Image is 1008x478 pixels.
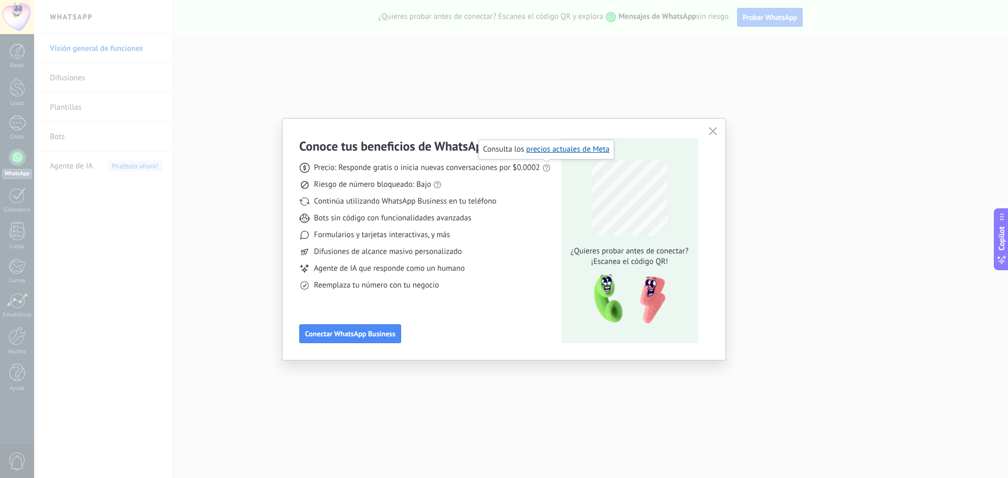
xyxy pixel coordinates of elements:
span: Copilot [996,226,1007,250]
span: Precio: Responde gratis o inicia nuevas conversaciones por $0.0002 [314,163,540,173]
span: Consulta los [483,144,610,155]
span: Reemplaza tu número con tu negocio [314,280,439,291]
a: precios actuales de Meta [526,144,610,154]
span: Riesgo de número bloqueado: Bajo [314,179,431,190]
span: ¡Escanea el código QR! [568,257,691,267]
span: Agente de IA que responde como un humano [314,263,465,274]
img: qr-pic-1x.png [585,271,668,327]
span: Formularios y tarjetas interactivas, y más [314,230,450,240]
h3: Conoce tus beneficios de WhatsApp [299,138,489,154]
span: ¿Quieres probar antes de conectar? [568,246,691,257]
span: Conectar WhatsApp Business [305,330,395,337]
button: Conectar WhatsApp Business [299,324,401,343]
span: Bots sin código con funcionalidades avanzadas [314,213,471,224]
span: Difusiones de alcance masivo personalizado [314,247,462,257]
span: Continúa utilizando WhatsApp Business en tu teléfono [314,196,496,207]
